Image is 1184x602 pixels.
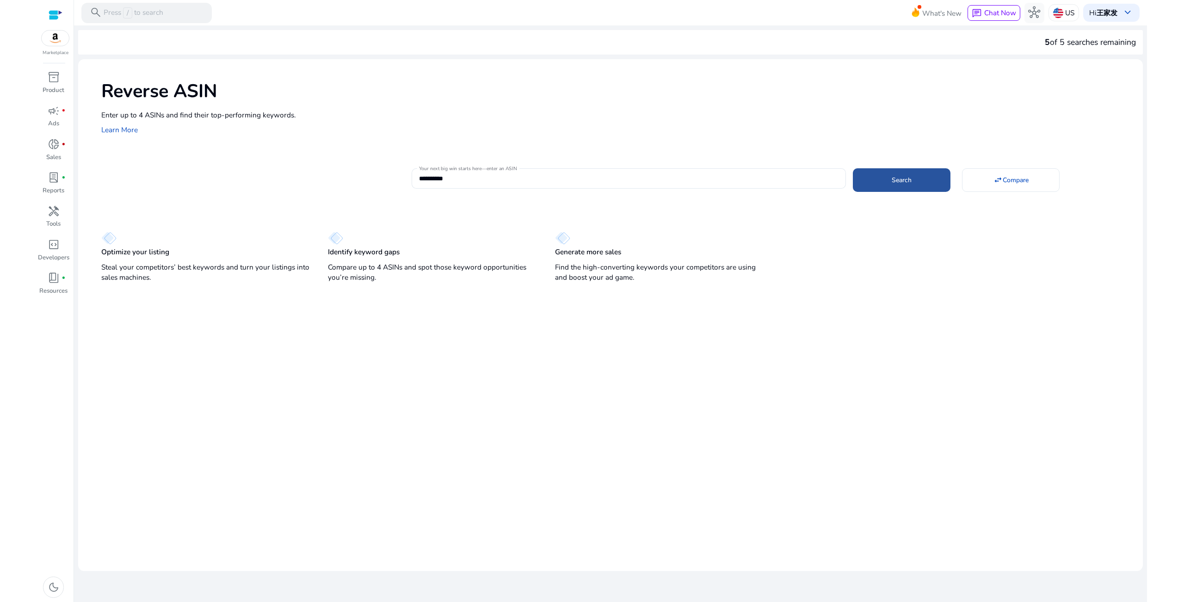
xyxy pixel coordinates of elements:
[37,136,70,170] a: donut_smallfiber_manual_recordSales
[48,239,60,251] span: code_blocks
[48,71,60,83] span: inventory_2
[48,272,60,284] span: book_4
[46,220,61,229] p: Tools
[853,168,950,192] button: Search
[37,69,70,103] a: inventory_2Product
[37,270,70,303] a: book_4fiber_manual_recordResources
[968,5,1020,21] button: chatChat Now
[984,8,1016,18] span: Chat Now
[993,176,1003,185] mat-icon: swap_horiz
[37,203,70,236] a: handymanTools
[43,49,68,56] p: Marketplace
[48,205,60,217] span: handyman
[43,86,64,95] p: Product
[972,8,982,18] span: chat
[419,165,517,172] mat-label: Your next big win starts here—enter an ASIN
[101,262,309,283] p: Steal your competitors’ best keywords and turn your listings into sales machines.
[101,80,1134,103] h1: Reverse ASIN
[48,138,60,150] span: donut_small
[62,176,66,180] span: fiber_manual_record
[48,119,59,129] p: Ads
[555,262,763,283] p: Find the high-converting keywords your competitors are using and boost your ad game.
[48,105,60,117] span: campaign
[1003,175,1029,185] span: Compare
[1065,5,1074,21] p: US
[48,581,60,593] span: dark_mode
[1024,3,1045,23] button: hub
[42,31,69,46] img: amazon.svg
[104,7,163,18] p: Press to search
[101,110,1134,120] p: Enter up to 4 ASINs and find their top-performing keywords.
[328,232,343,245] img: diamond.svg
[62,109,66,113] span: fiber_manual_record
[62,276,66,280] span: fiber_manual_record
[922,5,962,21] span: What's New
[1045,37,1050,48] span: 5
[123,7,132,18] span: /
[328,262,536,283] p: Compare up to 4 ASINs and spot those keyword opportunities you’re missing.
[101,247,169,257] p: Optimize your listing
[962,168,1060,192] button: Compare
[555,232,570,245] img: diamond.svg
[39,287,68,296] p: Resources
[101,125,138,135] a: Learn More
[1089,9,1117,16] p: Hi
[1053,8,1063,18] img: us.svg
[37,237,70,270] a: code_blocksDevelopers
[48,172,60,184] span: lab_profile
[1045,36,1136,48] div: of 5 searches remaining
[555,247,621,257] p: Generate more sales
[1097,8,1117,18] b: 王家发
[1122,6,1134,18] span: keyboard_arrow_down
[46,153,61,162] p: Sales
[38,253,69,263] p: Developers
[37,103,70,136] a: campaignfiber_manual_recordAds
[328,247,400,257] p: Identify keyword gaps
[37,170,70,203] a: lab_profilefiber_manual_recordReports
[1028,6,1040,18] span: hub
[62,142,66,147] span: fiber_manual_record
[101,232,117,245] img: diamond.svg
[90,6,102,18] span: search
[892,175,912,185] span: Search
[43,186,64,196] p: Reports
